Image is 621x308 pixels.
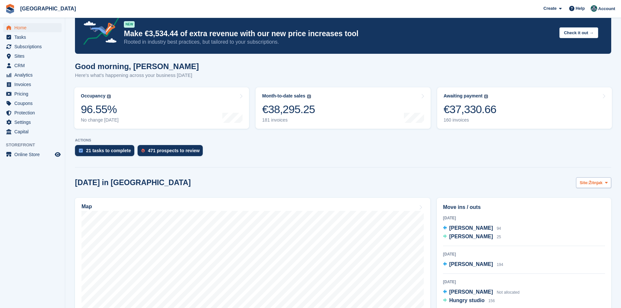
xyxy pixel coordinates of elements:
[14,61,53,70] span: CRM
[14,127,53,136] span: Capital
[3,33,62,42] a: menu
[3,99,62,108] a: menu
[3,118,62,127] a: menu
[5,4,15,14] img: stora-icon-8386f47178a22dfd0bd8f6a31ec36ba5ce8667c1dd55bd0f319d3a0aa187defe.svg
[75,72,199,79] p: Here's what's happening across your business [DATE]
[124,29,554,38] p: Make €3,534.44 of extra revenue with our new price increases tool
[444,103,496,116] div: €37,330.66
[14,51,53,61] span: Sites
[444,117,496,123] div: 160 invoices
[576,5,585,12] span: Help
[75,145,138,159] a: 21 tasks to complete
[3,80,62,89] a: menu
[14,99,53,108] span: Coupons
[443,288,520,297] a: [PERSON_NAME] Not allocated
[14,80,53,89] span: Invoices
[3,150,62,159] a: menu
[484,95,488,98] img: icon-info-grey-7440780725fd019a000dd9b08b2336e03edf1995a4989e88bcd33f0948082b44.svg
[78,10,124,47] img: price-adjustments-announcement-icon-8257ccfd72463d97f412b2fc003d46551f7dbcb40ab6d574587a9cd5c0d94...
[449,234,493,239] span: [PERSON_NAME]
[559,27,598,38] button: Check it out →
[81,93,105,99] div: Occupancy
[14,23,53,32] span: Home
[14,108,53,117] span: Protection
[138,145,206,159] a: 471 prospects to review
[75,178,191,187] h2: [DATE] in [GEOGRAPHIC_DATA]
[543,5,556,12] span: Create
[86,148,131,153] div: 21 tasks to complete
[3,42,62,51] a: menu
[589,180,602,186] span: Žitnjak
[14,150,53,159] span: Online Store
[14,70,53,80] span: Analytics
[488,299,495,303] span: 156
[124,21,135,28] div: NEW
[443,279,605,285] div: [DATE]
[443,224,501,233] a: [PERSON_NAME] 94
[497,290,520,295] span: Not allocated
[262,103,315,116] div: €38,295.25
[3,51,62,61] a: menu
[449,289,493,295] span: [PERSON_NAME]
[256,87,430,129] a: Month-to-date sales €38,295.25 181 invoices
[3,108,62,117] a: menu
[443,260,503,269] a: [PERSON_NAME] 194
[262,93,305,99] div: Month-to-date sales
[443,233,501,241] a: [PERSON_NAME] 25
[3,61,62,70] a: menu
[598,6,615,12] span: Account
[449,225,493,231] span: [PERSON_NAME]
[443,203,605,211] h2: Move ins / outs
[437,87,612,129] a: Awaiting payment €37,330.66 160 invoices
[3,70,62,80] a: menu
[148,148,200,153] div: 471 prospects to review
[3,89,62,98] a: menu
[444,93,483,99] div: Awaiting payment
[141,149,145,153] img: prospect-51fa495bee0391a8d652442698ab0144808aea92771e9ea1ae160a38d050c398.svg
[79,149,83,153] img: task-75834270c22a3079a89374b754ae025e5fb1db73e45f91037f5363f120a921f8.svg
[449,261,493,267] span: [PERSON_NAME]
[81,103,119,116] div: 96.55%
[54,151,62,158] a: Preview store
[3,127,62,136] a: menu
[497,226,501,231] span: 94
[18,3,79,14] a: [GEOGRAPHIC_DATA]
[107,95,111,98] img: icon-info-grey-7440780725fd019a000dd9b08b2336e03edf1995a4989e88bcd33f0948082b44.svg
[6,142,65,148] span: Storefront
[124,38,554,46] p: Rooted in industry best practices, but tailored to your subscriptions.
[307,95,311,98] img: icon-info-grey-7440780725fd019a000dd9b08b2336e03edf1995a4989e88bcd33f0948082b44.svg
[497,235,501,239] span: 25
[443,215,605,221] div: [DATE]
[443,251,605,257] div: [DATE]
[14,42,53,51] span: Subscriptions
[580,180,589,186] span: Site:
[14,118,53,127] span: Settings
[497,262,503,267] span: 194
[449,298,484,303] span: Hungry studio
[262,117,315,123] div: 181 invoices
[14,89,53,98] span: Pricing
[81,204,92,210] h2: Map
[443,297,495,305] a: Hungry studio 156
[14,33,53,42] span: Tasks
[591,5,597,12] img: Željko Gobac
[3,23,62,32] a: menu
[75,62,199,71] h1: Good morning, [PERSON_NAME]
[81,117,119,123] div: No change [DATE]
[75,138,611,142] p: ACTIONS
[576,177,611,188] button: Site: Žitnjak
[74,87,249,129] a: Occupancy 96.55% No change [DATE]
